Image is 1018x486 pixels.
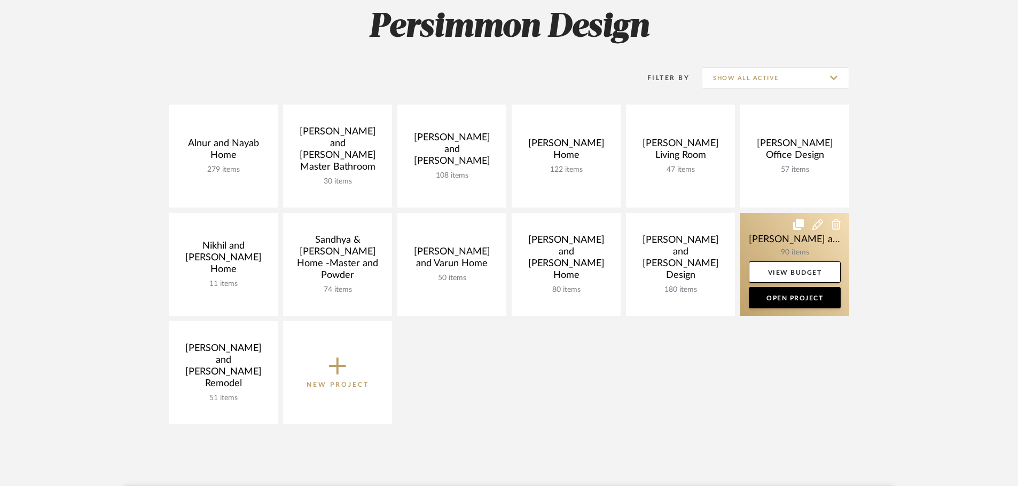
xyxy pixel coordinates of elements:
[633,73,690,83] div: Filter By
[749,138,841,165] div: [PERSON_NAME] Office Design
[406,246,498,274] div: [PERSON_NAME] and Varun Home
[292,285,383,294] div: 74 items
[520,165,612,174] div: 122 items
[635,285,726,294] div: 180 items
[177,165,269,174] div: 279 items
[635,234,726,285] div: [PERSON_NAME] and [PERSON_NAME] Design
[406,132,498,171] div: [PERSON_NAME] and [PERSON_NAME]
[292,177,383,186] div: 30 items
[307,379,369,390] p: New Project
[749,165,841,174] div: 57 items
[520,234,612,285] div: [PERSON_NAME] and [PERSON_NAME] Home
[177,240,269,280] div: Nikhil and [PERSON_NAME] Home
[292,126,383,177] div: [PERSON_NAME] and [PERSON_NAME] Master Bathroom
[177,280,269,289] div: 11 items
[292,234,383,285] div: Sandhya & [PERSON_NAME] Home -Master and Powder
[177,342,269,394] div: [PERSON_NAME] and [PERSON_NAME] Remodel
[749,261,841,283] a: View Budget
[520,285,612,294] div: 80 items
[749,287,841,308] a: Open Project
[635,165,726,174] div: 47 items
[635,138,726,165] div: [PERSON_NAME] Living Room
[406,171,498,180] div: 108 items
[283,321,392,424] button: New Project
[520,138,612,165] div: [PERSON_NAME] Home
[177,138,269,165] div: Alnur and Nayab Home
[406,274,498,283] div: 50 items
[124,7,894,47] h2: Persimmon Design
[177,394,269,403] div: 51 items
